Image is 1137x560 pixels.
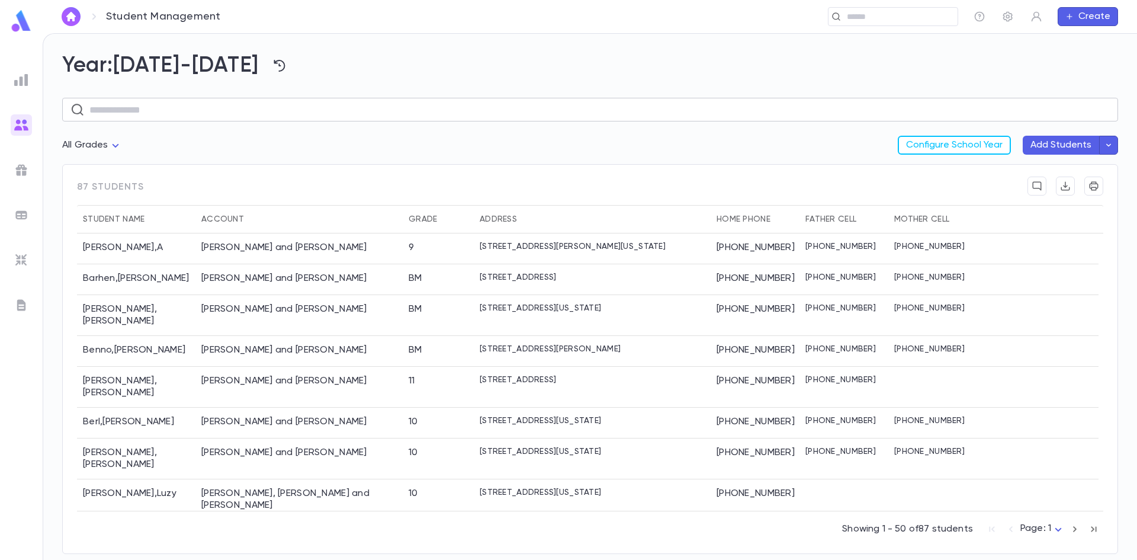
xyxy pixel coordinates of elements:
[480,242,666,251] p: [STREET_ADDRESS][PERSON_NAME][US_STATE]
[894,205,949,233] div: Mother Cell
[894,242,965,251] p: [PHONE_NUMBER]
[77,367,195,408] div: [PERSON_NAME] , [PERSON_NAME]
[9,9,33,33] img: logo
[83,205,144,233] div: Student Name
[62,134,123,157] div: All Grades
[201,205,244,233] div: Account
[1023,136,1099,155] button: Add Students
[805,375,876,385] p: [PHONE_NUMBER]
[799,205,888,233] div: Father Cell
[1058,7,1118,26] button: Create
[409,447,418,459] div: 10
[14,208,28,222] img: batches_grey.339ca447c9d9533ef1741baa751efc33.svg
[711,408,799,439] div: [PHONE_NUMBER]
[894,447,965,456] p: [PHONE_NUMBER]
[195,205,403,233] div: Account
[805,205,856,233] div: Father Cell
[480,447,601,456] p: [STREET_ADDRESS][US_STATE]
[77,479,195,520] div: [PERSON_NAME] , Luzy
[711,336,799,367] div: [PHONE_NUMBER]
[409,205,437,233] div: Grade
[894,303,965,313] p: [PHONE_NUMBER]
[480,416,601,425] p: [STREET_ADDRESS][US_STATE]
[409,303,422,315] div: BM
[480,303,601,313] p: [STREET_ADDRESS][US_STATE]
[14,298,28,312] img: letters_grey.7941b92b52307dd3b8a917253454ce1c.svg
[480,205,517,233] div: Address
[1020,520,1065,538] div: Page: 1
[711,295,799,336] div: [PHONE_NUMBER]
[888,205,977,233] div: Mother Cell
[805,303,876,313] p: [PHONE_NUMBER]
[201,273,367,284] div: Barhen, Aviad and Hindy
[14,253,28,267] img: imports_grey.530a8a0e642e233f2baf0ef88e8c9fcb.svg
[201,242,367,254] div: Allison, Moishe Aharon and Esty
[403,205,474,233] div: Grade
[77,408,195,439] div: Berl , [PERSON_NAME]
[77,264,195,295] div: Barhen , [PERSON_NAME]
[805,273,876,282] p: [PHONE_NUMBER]
[480,344,621,354] p: [STREET_ADDRESS][PERSON_NAME]
[201,447,367,459] div: Bludman, Shmuel and Perel
[1020,524,1051,533] span: Page: 1
[14,163,28,177] img: campaigns_grey.99e729a5f7ee94e3726e6486bddda8f1.svg
[201,375,367,387] div: Berkowitz, Nachman and Esther
[14,73,28,87] img: reports_grey.c525e4749d1bce6a11f5fe2a8de1b229.svg
[77,205,195,233] div: Student Name
[805,447,876,456] p: [PHONE_NUMBER]
[409,416,418,428] div: 10
[480,375,556,385] p: [STREET_ADDRESS]
[77,233,195,264] div: [PERSON_NAME] , A
[805,416,876,425] p: [PHONE_NUMBER]
[717,205,770,233] div: Home Phone
[77,295,195,336] div: [PERSON_NAME] , [PERSON_NAME]
[201,344,367,356] div: Benno, Shlomo and Yaffa
[62,140,108,150] span: All Grades
[77,336,195,367] div: Benno , [PERSON_NAME]
[409,273,422,284] div: BM
[106,10,220,23] p: Student Management
[711,264,799,295] div: [PHONE_NUMBER]
[409,375,415,387] div: 11
[14,118,28,132] img: students_gradient.3b4df2a2b995ef5086a14d9e1675a5ee.svg
[201,303,367,315] div: Becker, Yitzchok and Chava Esther
[409,344,422,356] div: BM
[805,242,876,251] p: [PHONE_NUMBER]
[894,344,965,354] p: [PHONE_NUMBER]
[711,439,799,479] div: [PHONE_NUMBER]
[201,488,397,511] div: Blumenthal, Avi and Ruchie
[480,488,601,497] p: [STREET_ADDRESS][US_STATE]
[64,12,78,21] img: home_white.a664292cf8c1dea59945f0da9f25487c.svg
[898,136,1011,155] button: Configure School Year
[805,344,876,354] p: [PHONE_NUMBER]
[894,273,965,282] p: [PHONE_NUMBER]
[894,416,965,425] p: [PHONE_NUMBER]
[62,53,1118,79] h2: Year: [DATE]-[DATE]
[77,177,144,205] span: 87 students
[480,273,556,282] p: [STREET_ADDRESS]
[409,488,418,500] div: 10
[711,205,799,233] div: Home Phone
[711,233,799,264] div: [PHONE_NUMBER]
[474,205,711,233] div: Address
[201,416,367,428] div: Berl, Nachum and Rivka
[409,242,414,254] div: 9
[711,479,799,520] div: [PHONE_NUMBER]
[842,523,973,535] p: Showing 1 - 50 of 87 students
[711,367,799,408] div: [PHONE_NUMBER]
[77,439,195,479] div: [PERSON_NAME] , [PERSON_NAME]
